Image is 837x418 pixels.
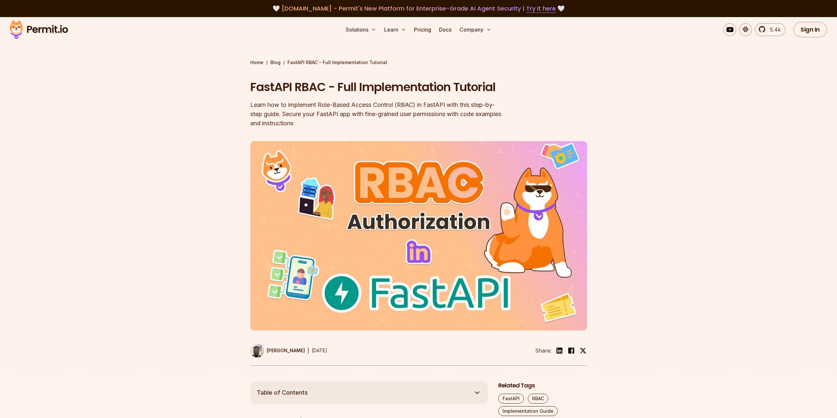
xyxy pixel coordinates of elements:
[250,59,263,66] a: Home
[308,347,309,355] div: |
[498,394,524,404] a: FastAPI
[555,347,563,355] img: linkedin
[766,26,781,34] span: 5.4k
[755,23,785,36] a: 5.4k
[270,59,281,66] a: Blog
[382,23,409,36] button: Learn
[250,344,264,357] img: Uma Victor
[250,100,503,128] div: Learn how to implement Role-Based Access Control (RBAC) in FastAPI with this step-by-step guide. ...
[526,4,556,13] a: Try it here
[250,79,503,95] h1: FastAPI RBAC - Full Implementation Tutorial
[250,59,587,66] div: / /
[16,4,821,13] div: 🤍 🤍
[793,22,827,37] a: Sign In
[567,347,575,355] img: facebook
[250,344,305,357] a: [PERSON_NAME]
[312,348,327,353] time: [DATE]
[457,23,494,36] button: Company
[250,381,488,404] button: Table of Contents
[528,394,548,404] a: RBAC
[7,18,71,41] img: Permit logo
[535,347,552,355] li: Share:
[498,406,558,416] a: Implementation Guide
[436,23,454,36] a: Docs
[250,141,587,331] img: FastAPI RBAC - Full Implementation Tutorial
[498,381,587,390] h2: Related Tags
[267,347,305,354] p: [PERSON_NAME]
[282,4,556,12] span: [DOMAIN_NAME] - Permit's New Platform for Enterprise-Grade AI Agent Security |
[257,388,308,397] span: Table of Contents
[580,347,586,354] img: twitter
[343,23,379,36] button: Solutions
[411,23,434,36] a: Pricing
